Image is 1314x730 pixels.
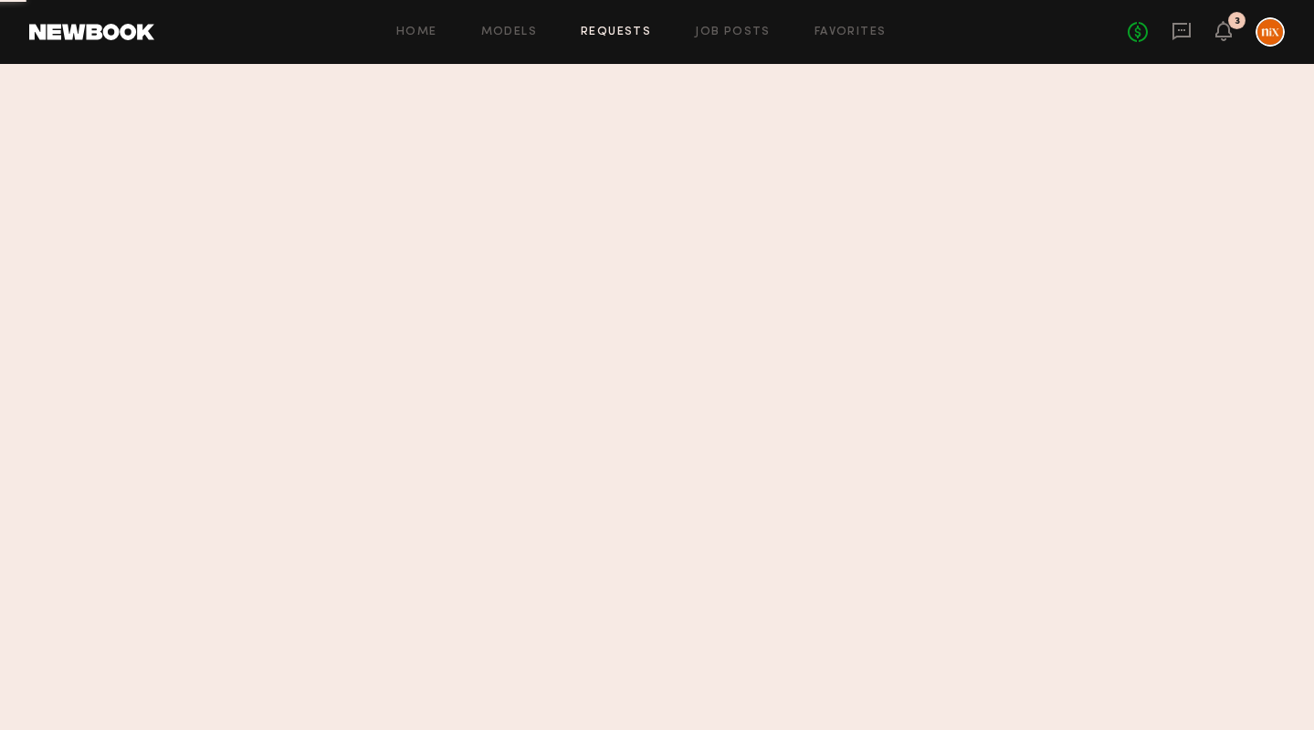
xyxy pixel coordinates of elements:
div: 3 [1235,16,1240,26]
a: Home [396,26,437,38]
a: Favorites [815,26,887,38]
a: Models [481,26,537,38]
a: Job Posts [695,26,771,38]
a: Requests [581,26,651,38]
